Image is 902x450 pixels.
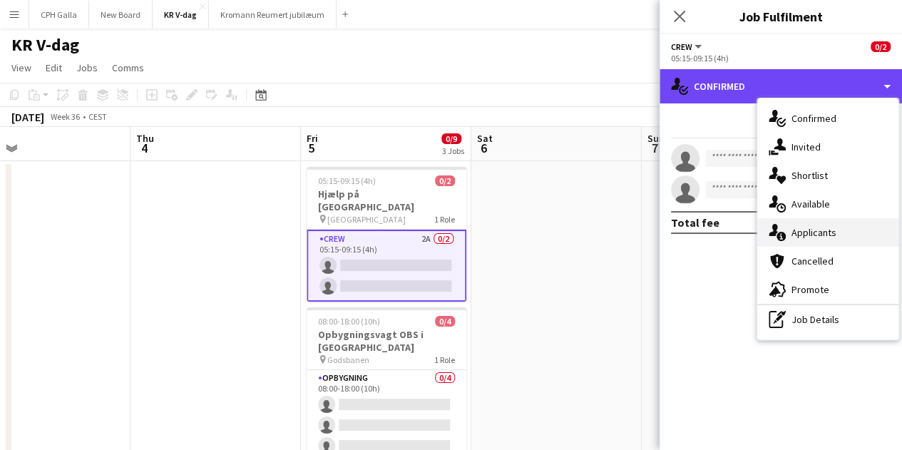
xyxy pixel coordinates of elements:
[435,316,455,327] span: 0/4
[47,111,83,122] span: Week 36
[307,188,466,213] h3: Hjælp på [GEOGRAPHIC_DATA]
[112,61,144,74] span: Comms
[757,247,898,275] div: Cancelled
[475,140,493,156] span: 6
[6,58,37,77] a: View
[645,140,665,156] span: 7
[327,214,406,225] span: [GEOGRAPHIC_DATA]
[134,140,154,156] span: 4
[29,1,89,29] button: CPH Galla
[318,316,380,327] span: 08:00-18:00 (10h)
[660,7,902,26] h3: Job Fulfilment
[757,218,898,247] div: Applicants
[209,1,337,29] button: Kromann Reumert jubilæum
[11,61,31,74] span: View
[441,133,461,144] span: 0/9
[434,354,455,365] span: 1 Role
[40,58,68,77] a: Edit
[477,132,493,145] span: Sat
[11,110,44,124] div: [DATE]
[318,175,376,186] span: 05:15-09:15 (4h)
[671,41,704,52] button: Crew
[757,161,898,190] div: Shortlist
[89,1,153,29] button: New Board
[136,132,154,145] span: Thu
[660,69,902,103] div: Confirmed
[307,230,466,302] app-card-role: Crew2A0/205:15-09:15 (4h)
[71,58,103,77] a: Jobs
[307,328,466,354] h3: Opbygningsvagt OBS i [GEOGRAPHIC_DATA]
[757,275,898,304] div: Promote
[11,34,79,56] h1: KR V-dag
[757,104,898,133] div: Confirmed
[304,140,318,156] span: 5
[757,190,898,218] div: Available
[106,58,150,77] a: Comms
[671,215,719,230] div: Total fee
[76,61,98,74] span: Jobs
[153,1,209,29] button: KR V-dag
[435,175,455,186] span: 0/2
[647,132,665,145] span: Sun
[327,354,369,365] span: Godsbanen
[757,305,898,334] div: Job Details
[307,167,466,302] app-job-card: 05:15-09:15 (4h)0/2Hjælp på [GEOGRAPHIC_DATA] [GEOGRAPHIC_DATA]1 RoleCrew2A0/205:15-09:15 (4h)
[671,53,891,63] div: 05:15-09:15 (4h)
[46,61,62,74] span: Edit
[442,145,464,156] div: 3 Jobs
[88,111,107,122] div: CEST
[871,41,891,52] span: 0/2
[307,132,318,145] span: Fri
[671,41,692,52] span: Crew
[757,133,898,161] div: Invited
[434,214,455,225] span: 1 Role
